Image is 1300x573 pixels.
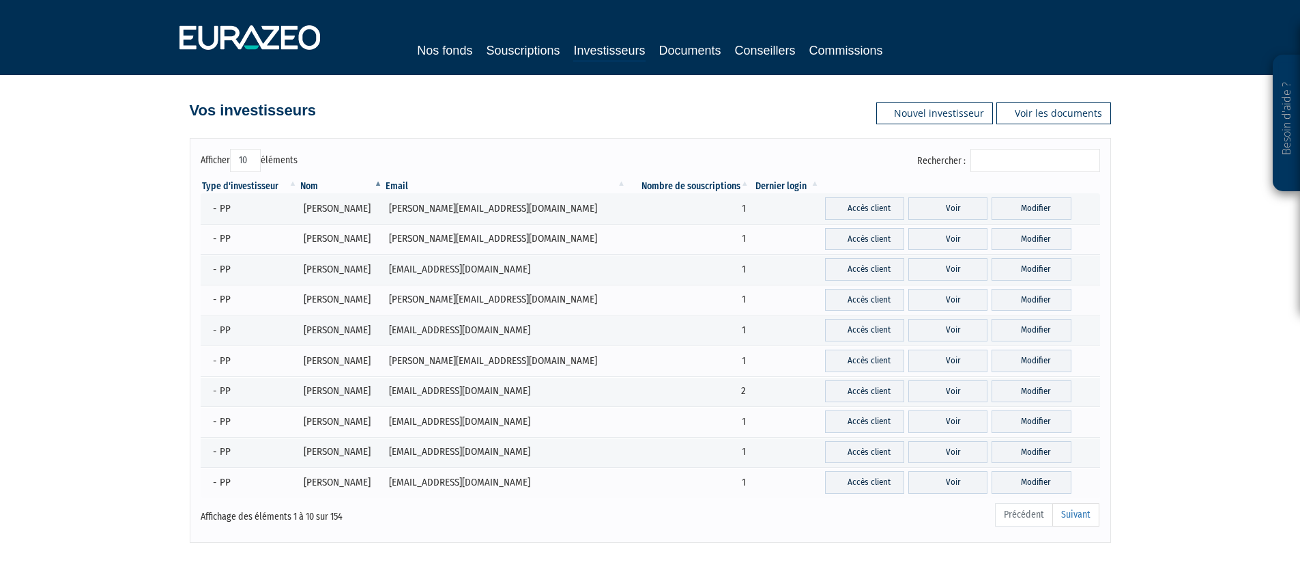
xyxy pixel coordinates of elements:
a: Souscriptions [486,41,560,60]
td: [PERSON_NAME] [299,406,384,437]
select: Afficheréléments [230,149,261,172]
td: 1 [627,467,751,498]
td: [PERSON_NAME] [299,285,384,316]
td: - PP [201,437,299,468]
a: Modifier [992,319,1071,341]
th: Type d'investisseur : activer pour trier la colonne par ordre croissant [201,180,299,193]
td: 2 [627,376,751,407]
td: 1 [627,315,751,346]
td: 1 [627,406,751,437]
a: Accès client [825,441,904,464]
a: Accès client [825,289,904,311]
a: Investisseurs [573,41,645,62]
th: &nbsp; [821,180,1100,193]
td: [PERSON_NAME][EMAIL_ADDRESS][DOMAIN_NAME] [384,346,627,376]
a: Modifier [992,350,1071,372]
td: - PP [201,376,299,407]
a: Voir [908,289,987,311]
img: 1732889491-logotype_eurazeo_blanc_rvb.png [179,25,320,50]
a: Accès client [825,319,904,341]
a: Modifier [992,471,1071,494]
td: - PP [201,346,299,376]
label: Rechercher : [917,149,1100,172]
td: [PERSON_NAME] [299,224,384,255]
a: Accès client [825,197,904,220]
a: Suivant [1052,503,1099,527]
td: - PP [201,254,299,285]
td: [EMAIL_ADDRESS][DOMAIN_NAME] [384,315,627,346]
a: Modifier [992,228,1071,251]
td: [PERSON_NAME] [299,437,384,468]
a: Voir [908,228,987,251]
td: 1 [627,437,751,468]
td: 1 [627,254,751,285]
p: Besoin d'aide ? [1279,62,1295,185]
a: Voir [908,441,987,464]
td: [PERSON_NAME] [299,315,384,346]
a: Accès client [825,471,904,494]
a: Commissions [809,41,883,60]
a: Voir [908,410,987,433]
td: [EMAIL_ADDRESS][DOMAIN_NAME] [384,467,627,498]
a: Modifier [992,197,1071,220]
td: - PP [201,224,299,255]
a: Modifier [992,380,1071,403]
a: Accès client [825,258,904,281]
td: 1 [627,285,751,316]
a: Voir [908,319,987,341]
td: [EMAIL_ADDRESS][DOMAIN_NAME] [384,254,627,285]
a: Voir [908,258,987,281]
th: Email : activer pour trier la colonne par ordre croissant [384,180,627,193]
a: Conseillers [735,41,796,60]
label: Afficher éléments [201,149,298,172]
a: Modifier [992,289,1071,311]
a: Accès client [825,410,904,433]
td: [PERSON_NAME] [299,254,384,285]
td: - PP [201,406,299,437]
th: Nom : activer pour trier la colonne par ordre d&eacute;croissant [299,180,384,193]
a: Documents [659,41,721,60]
a: Nos fonds [417,41,472,60]
td: [PERSON_NAME] [299,193,384,224]
a: Accès client [825,350,904,372]
td: [PERSON_NAME] [299,467,384,498]
td: 1 [627,193,751,224]
td: [PERSON_NAME][EMAIL_ADDRESS][DOMAIN_NAME] [384,193,627,224]
td: 1 [627,346,751,376]
td: [PERSON_NAME] [299,346,384,376]
td: - PP [201,315,299,346]
th: Dernier login : activer pour trier la colonne par ordre croissant [751,180,821,193]
h4: Vos investisseurs [190,102,316,119]
a: Accès client [825,228,904,251]
a: Accès client [825,380,904,403]
a: Nouvel investisseur [876,102,993,124]
td: 1 [627,224,751,255]
a: Modifier [992,441,1071,464]
a: Voir [908,380,987,403]
input: Rechercher : [970,149,1100,172]
a: Modifier [992,410,1071,433]
a: Voir [908,350,987,372]
div: Affichage des éléments 1 à 10 sur 154 [201,502,564,524]
td: - PP [201,193,299,224]
td: [PERSON_NAME][EMAIL_ADDRESS][DOMAIN_NAME] [384,285,627,316]
th: Nombre de souscriptions : activer pour trier la colonne par ordre croissant [627,180,751,193]
a: Modifier [992,258,1071,281]
td: [EMAIL_ADDRESS][DOMAIN_NAME] [384,437,627,468]
a: Voir [908,471,987,494]
a: Voir [908,197,987,220]
td: [EMAIL_ADDRESS][DOMAIN_NAME] [384,406,627,437]
td: - PP [201,285,299,316]
td: [PERSON_NAME] [299,376,384,407]
td: - PP [201,467,299,498]
a: Voir les documents [996,102,1111,124]
td: [EMAIL_ADDRESS][DOMAIN_NAME] [384,376,627,407]
td: [PERSON_NAME][EMAIL_ADDRESS][DOMAIN_NAME] [384,224,627,255]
